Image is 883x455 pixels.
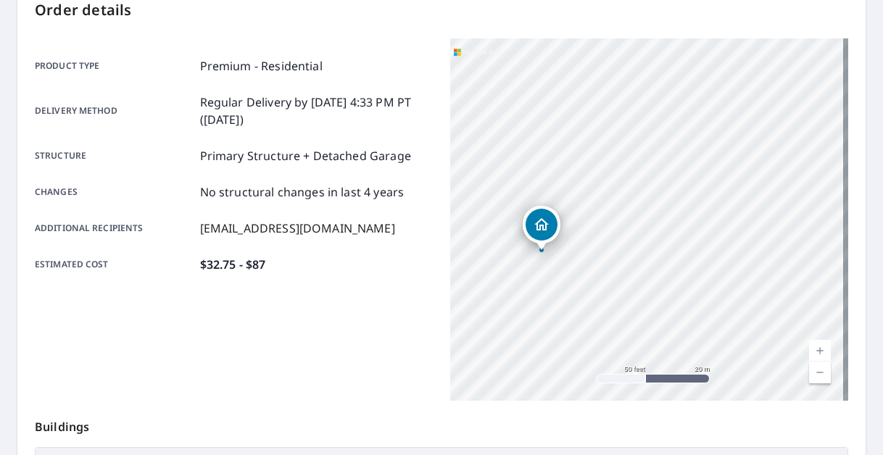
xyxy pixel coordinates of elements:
p: Additional recipients [35,220,194,237]
a: Current Level 19, Zoom In [809,340,831,362]
p: Premium - Residential [200,57,323,75]
p: No structural changes in last 4 years [200,183,405,201]
p: Primary Structure + Detached Garage [200,147,411,164]
p: [EMAIL_ADDRESS][DOMAIN_NAME] [200,220,395,237]
p: Structure [35,147,194,164]
p: Delivery method [35,93,194,128]
p: Buildings [35,401,848,447]
p: Changes [35,183,194,201]
a: Current Level 19, Zoom Out [809,362,831,383]
p: Product type [35,57,194,75]
p: $32.75 - $87 [200,256,266,273]
p: Regular Delivery by [DATE] 4:33 PM PT ([DATE]) [200,93,433,128]
p: Estimated cost [35,256,194,273]
div: Dropped pin, building 1, Residential property, 1716 Avella Rd Avella, PA 15312 [523,206,560,251]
